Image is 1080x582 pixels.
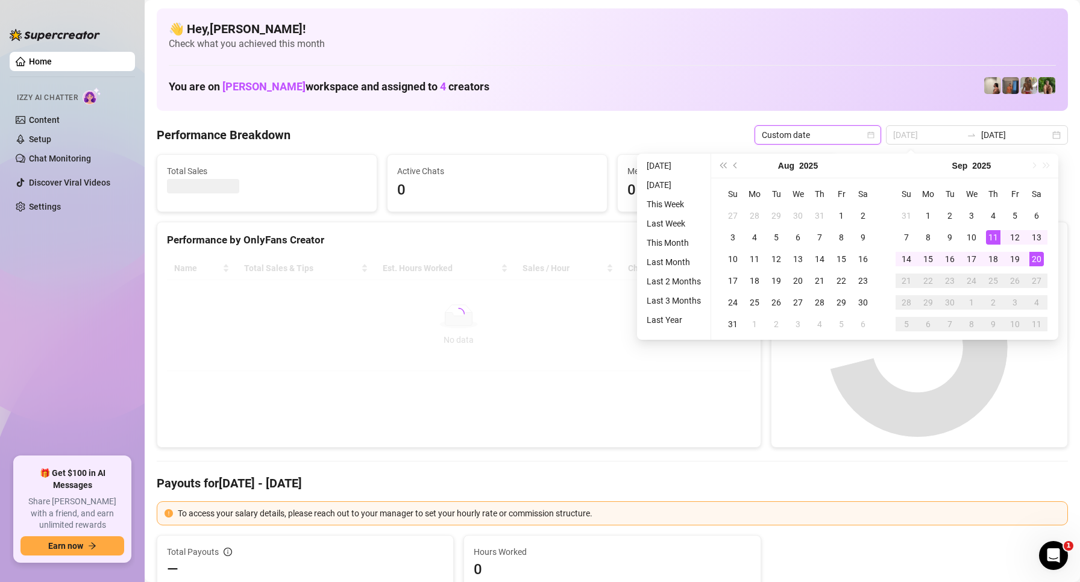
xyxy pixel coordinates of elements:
[157,127,290,143] h4: Performance Breakdown
[642,158,706,173] li: [DATE]
[722,183,744,205] th: Su
[627,164,827,178] span: Messages Sent
[939,313,961,335] td: 2025-10-07
[722,270,744,292] td: 2025-08-17
[834,230,849,245] div: 8
[896,248,917,270] td: 2025-09-14
[856,274,870,288] div: 23
[474,560,750,579] span: 0
[747,252,762,266] div: 11
[747,317,762,331] div: 1
[20,468,124,491] span: 🎁 Get $100 in AI Messages
[921,317,935,331] div: 6
[964,208,979,223] div: 3
[982,270,1004,292] td: 2025-09-25
[397,164,597,178] span: Active Chats
[1029,252,1044,266] div: 20
[765,183,787,205] th: Tu
[830,227,852,248] td: 2025-08-08
[765,313,787,335] td: 2025-09-02
[765,292,787,313] td: 2025-08-26
[856,230,870,245] div: 9
[899,252,914,266] div: 14
[809,248,830,270] td: 2025-08-14
[899,230,914,245] div: 7
[747,230,762,245] div: 4
[917,183,939,205] th: Mo
[964,295,979,310] div: 1
[769,230,783,245] div: 5
[1008,208,1022,223] div: 5
[642,313,706,327] li: Last Year
[726,208,740,223] div: 27
[961,270,982,292] td: 2025-09-24
[88,542,96,550] span: arrow-right
[178,507,1060,520] div: To access your salary details, please reach out to your manager to set your hourly rate or commis...
[747,295,762,310] div: 25
[787,205,809,227] td: 2025-07-30
[10,29,100,41] img: logo-BBDzfeDw.svg
[1026,205,1047,227] td: 2025-09-06
[1008,317,1022,331] div: 10
[972,154,991,178] button: Choose a year
[169,20,1056,37] h4: 👋 Hey, [PERSON_NAME] !
[787,313,809,335] td: 2025-09-03
[943,252,957,266] div: 16
[765,248,787,270] td: 2025-08-12
[961,183,982,205] th: We
[921,208,935,223] div: 1
[1004,183,1026,205] th: Fr
[986,230,1000,245] div: 11
[943,317,957,331] div: 7
[791,230,805,245] div: 6
[943,274,957,288] div: 23
[964,274,979,288] div: 24
[765,270,787,292] td: 2025-08-19
[961,248,982,270] td: 2025-09-17
[726,295,740,310] div: 24
[769,317,783,331] div: 2
[747,208,762,223] div: 28
[856,295,870,310] div: 30
[762,126,874,144] span: Custom date
[726,252,740,266] div: 10
[939,270,961,292] td: 2025-09-23
[169,37,1056,51] span: Check what you achieved this month
[765,227,787,248] td: 2025-08-05
[961,227,982,248] td: 2025-09-10
[642,197,706,211] li: This Week
[899,295,914,310] div: 28
[834,208,849,223] div: 1
[939,292,961,313] td: 2025-09-30
[856,252,870,266] div: 16
[1008,274,1022,288] div: 26
[1026,313,1047,335] td: 2025-10-11
[769,274,783,288] div: 19
[744,292,765,313] td: 2025-08-25
[787,248,809,270] td: 2025-08-13
[747,274,762,288] div: 18
[29,202,61,211] a: Settings
[1004,313,1026,335] td: 2025-10-10
[222,80,306,93] span: [PERSON_NAME]
[29,57,52,66] a: Home
[224,548,232,556] span: info-circle
[812,295,827,310] div: 28
[1026,292,1047,313] td: 2025-10-04
[167,164,367,178] span: Total Sales
[716,154,729,178] button: Last year (Control + left)
[29,134,51,144] a: Setup
[1029,317,1044,331] div: 11
[791,252,805,266] div: 13
[812,317,827,331] div: 4
[642,236,706,250] li: This Month
[964,230,979,245] div: 10
[917,205,939,227] td: 2025-09-01
[899,317,914,331] div: 5
[450,305,467,322] span: loading
[1002,77,1019,94] img: Wayne
[642,274,706,289] li: Last 2 Months
[20,536,124,555] button: Earn nowarrow-right
[1026,183,1047,205] th: Sa
[726,317,740,331] div: 31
